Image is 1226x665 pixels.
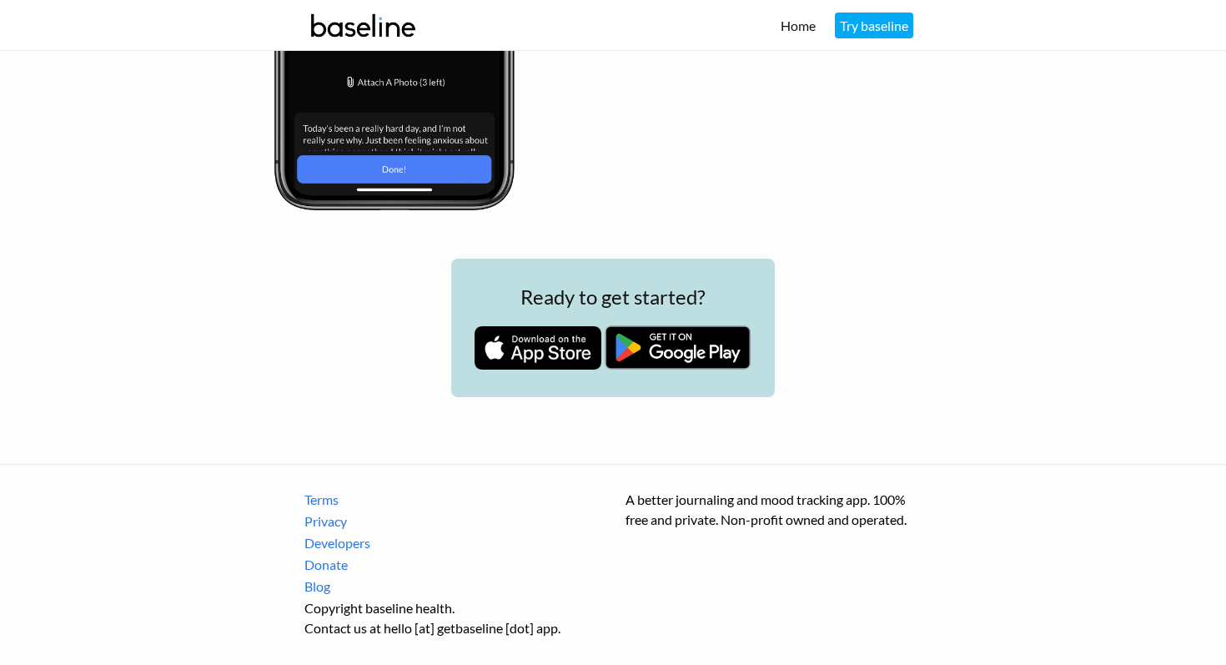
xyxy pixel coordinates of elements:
p: Copyright baseline health. Contact us at hello [at] getbaseline [dot] app. [304,598,600,638]
p: A better journaling and mood tracking app. 100% free and private. Non-profit owned and operated. [626,490,922,530]
h2: Ready to get started? [475,282,752,312]
a: Developers [304,533,600,553]
a: Donate [304,555,600,575]
a: Terms [304,490,600,510]
a: Try baseline [835,13,913,38]
a: Privacy [304,511,600,531]
img: Download on the App Store [475,326,602,370]
a: Home [781,18,816,33]
img: baseline [304,3,422,48]
a: Blog [304,577,600,597]
img: Get it on Google Play [604,325,751,370]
